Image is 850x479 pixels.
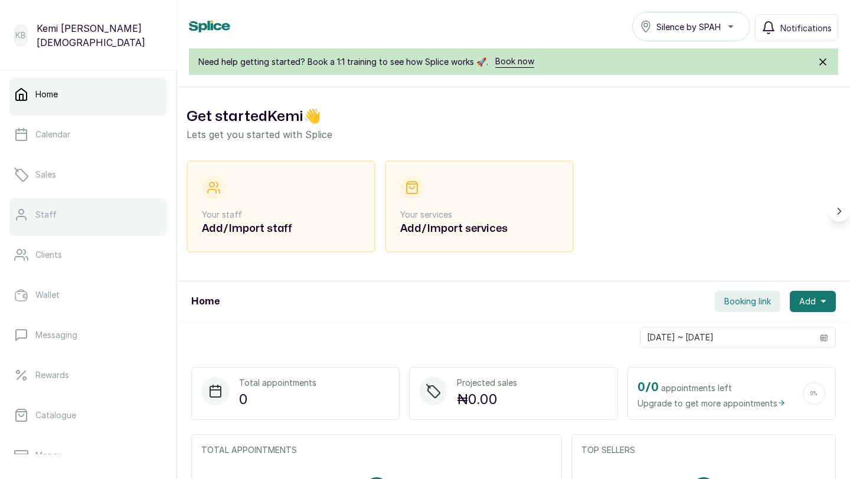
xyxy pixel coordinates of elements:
[581,444,826,456] p: TOP SELLERS
[400,221,558,237] h2: Add/Import services
[35,450,62,461] p: Money
[187,106,841,127] h2: Get started Kemi 👋
[385,160,574,252] div: Your servicesAdd/Import services
[790,291,836,312] button: Add
[9,78,167,111] a: Home
[656,21,721,33] span: Silence by SPAH
[35,329,77,341] p: Messaging
[9,198,167,231] a: Staff
[35,88,58,100] p: Home
[640,327,813,347] input: Select date
[202,221,360,237] h2: Add/Import staff
[400,209,558,221] p: Your services
[35,409,76,421] p: Catalogue
[201,444,552,456] p: TOTAL APPOINTMENTS
[239,389,316,410] p: 0
[35,209,57,221] p: Staff
[724,296,771,307] span: Booking link
[35,289,60,301] p: Wallet
[495,55,534,68] a: Book now
[637,397,786,409] span: Upgrade to get more appointments
[35,369,69,381] p: Rewards
[187,127,841,142] p: Lets get you started with Splice
[755,14,838,41] button: Notifications
[239,377,316,389] p: Total appointments
[810,391,818,396] span: 0 %
[9,238,167,271] a: Clients
[9,278,167,311] a: Wallet
[829,201,850,222] button: Scroll right
[35,129,70,140] p: Calendar
[637,378,659,397] h2: 0 / 0
[35,169,56,181] p: Sales
[457,389,517,410] p: ₦0.00
[632,12,750,41] button: Silence by SPAH
[799,296,816,307] span: Add
[198,56,488,68] span: Need help getting started? Book a 1:1 training to see how Splice works 🚀.
[202,209,360,221] p: Your staff
[35,249,62,261] p: Clients
[9,359,167,392] a: Rewards
[457,377,517,389] p: Projected sales
[9,158,167,191] a: Sales
[661,382,732,394] span: appointments left
[780,22,832,34] span: Notifications
[191,294,220,309] h1: Home
[187,160,375,252] div: Your staffAdd/Import staff
[9,439,167,472] a: Money
[9,319,167,352] a: Messaging
[715,291,780,312] button: Booking link
[9,118,167,151] a: Calendar
[9,399,167,432] a: Catalogue
[820,333,828,342] svg: calendar
[15,29,26,41] p: KB
[37,21,162,50] p: Kemi [PERSON_NAME][DEMOGRAPHIC_DATA]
